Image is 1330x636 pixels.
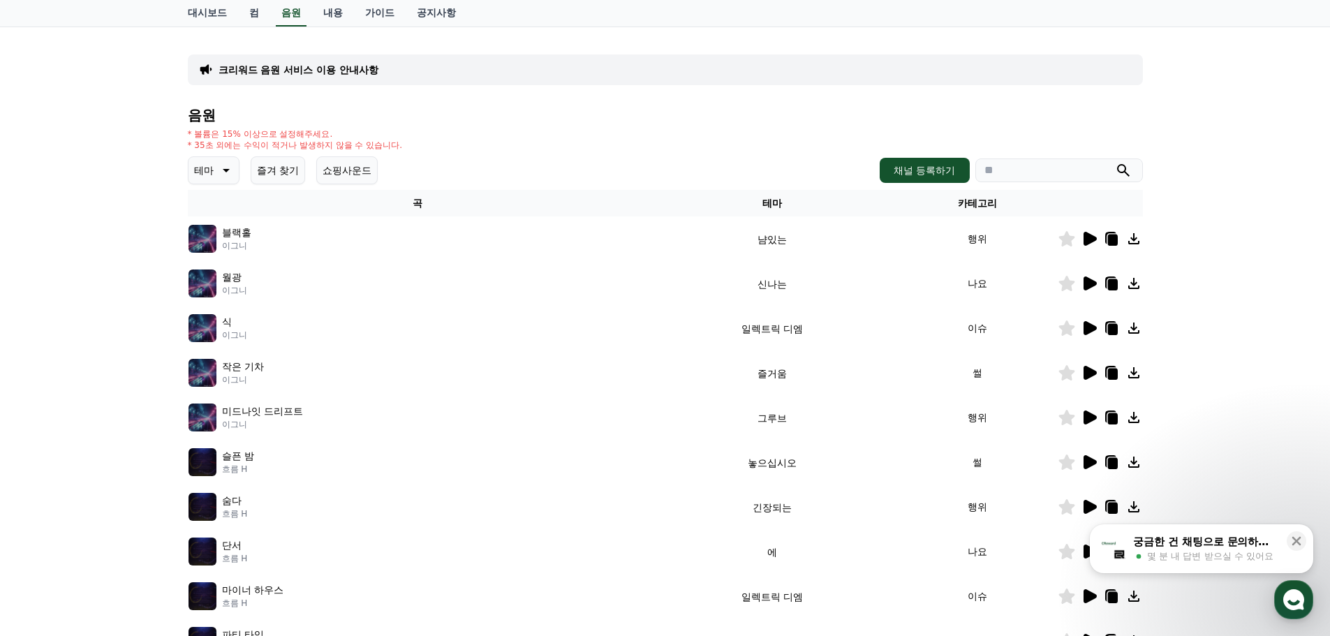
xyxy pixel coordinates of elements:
font: 신나는 [758,279,787,290]
font: 이슈 [968,323,987,334]
font: 곡 [413,198,422,209]
button: 즐겨 찾기 [251,156,305,184]
font: 이그니 [222,241,247,251]
a: 대화 [92,443,180,478]
font: 흐름 H [222,464,248,474]
img: 음악 [189,404,216,431]
font: 테마 [762,198,782,209]
button: 테마 [188,156,239,184]
font: 나요 [968,278,987,289]
font: 흐름 H [222,554,248,563]
font: 썰 [973,457,982,468]
font: 이그니 [222,330,247,340]
font: 놓으십시오 [748,457,797,468]
font: 단서 [222,540,242,551]
font: 대시보드 [188,7,227,18]
font: 썰 [973,367,982,378]
img: 음악 [189,582,216,610]
span: 대화 [128,464,145,475]
a: 설정 [180,443,268,478]
font: 공지사항 [417,7,456,18]
font: 크리워드 음원 서비스 이용 안내사항 [219,64,379,75]
font: 이슈 [968,591,987,602]
font: * 35초 외에는 수익이 적거나 발생하지 않을 수 있습니다. [188,140,403,150]
img: 음악 [189,314,216,342]
font: 슬픈 밤 [222,450,254,461]
font: 나요 [968,546,987,557]
img: 음악 [189,448,216,476]
a: 크리워드 음원 서비스 이용 안내사항 [219,63,379,77]
img: 음악 [189,493,216,521]
font: 월광 [222,272,242,283]
font: 이그니 [222,420,247,429]
button: 채널 등록하기 [880,158,969,183]
font: 이그니 [222,375,247,385]
font: 행위 [968,412,987,423]
font: 긴장되는 [753,502,792,513]
font: 즐겨 찾기 [257,165,299,176]
img: 음악 [189,538,216,565]
font: 즐거움 [758,368,787,379]
font: 블랙홀 [222,227,251,238]
font: 음원 [281,7,301,18]
font: 냠있는 [758,234,787,245]
font: 컴 [249,7,259,18]
font: 그루브 [758,413,787,424]
font: 카테고리 [958,198,997,209]
font: 작은 기차 [222,361,264,372]
font: 식 [222,316,232,327]
span: 홈 [44,464,52,475]
font: 에 [767,547,777,558]
font: 흐름 H [222,509,248,519]
img: 음악 [189,359,216,387]
a: 홈 [4,443,92,478]
font: 음원 [188,107,216,124]
font: 테마 [194,165,214,176]
button: 쇼핑사운드 [316,156,378,184]
font: 채널 등록하기 [894,165,955,176]
font: 이그니 [222,286,247,295]
font: 쇼핑사운드 [323,165,371,176]
font: 미드나잇 드리프트 [222,406,303,417]
img: 음악 [189,269,216,297]
span: 설정 [216,464,232,475]
font: 행위 [968,233,987,244]
font: 내용 [323,7,343,18]
font: 마이너 하우스 [222,584,283,596]
font: 숨다 [222,495,242,506]
font: 가이드 [365,7,394,18]
font: 일렉트릭 디엠 [741,591,803,602]
font: 일렉트릭 디엠 [741,323,803,334]
font: 흐름 H [222,598,248,608]
img: 음악 [189,225,216,253]
font: * 볼륨은 15% 이상으로 설정해주세요. [188,129,333,139]
font: 행위 [968,501,987,512]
